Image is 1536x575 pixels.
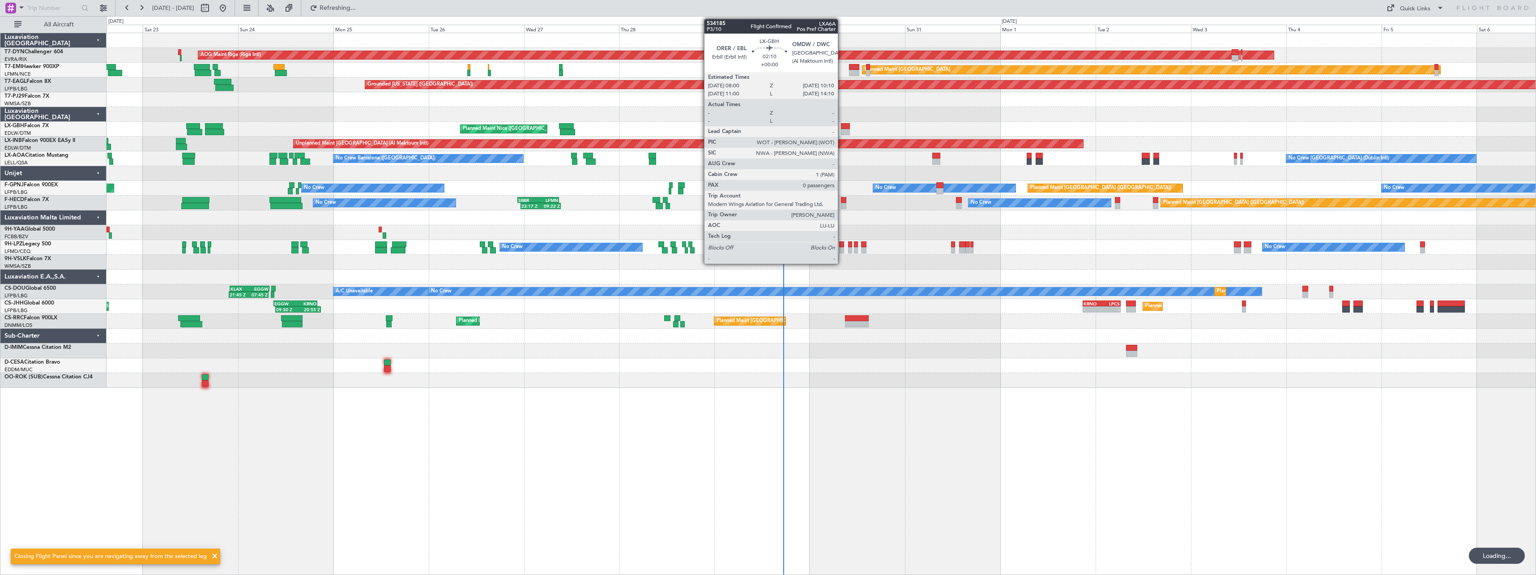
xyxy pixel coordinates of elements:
a: LX-INBFalcon 900EX EASy II [4,138,75,143]
div: Planned Maint [GEOGRAPHIC_DATA] ([GEOGRAPHIC_DATA]) [717,314,858,328]
div: No Crew [502,240,523,254]
div: No Crew [1265,240,1285,254]
div: 09:30 Z [276,307,298,312]
div: - [1102,307,1120,312]
div: Planned Maint [GEOGRAPHIC_DATA] ([GEOGRAPHIC_DATA]) [1163,196,1304,210]
div: Wed 3 [1191,25,1286,33]
div: Sat 30 [810,25,905,33]
div: KRNO [295,301,316,306]
span: D-CESA [4,360,24,365]
div: Planned Maint [GEOGRAPHIC_DATA] ([GEOGRAPHIC_DATA]) [459,314,600,328]
div: LPCS [1102,301,1120,306]
span: OO-ROK (SUB) [4,374,43,380]
div: Mon 1 [1000,25,1096,33]
span: T7-DYN [4,49,25,55]
a: CS-JHHGlobal 6000 [4,300,54,306]
div: 23:17 Z [521,203,541,209]
a: T7-EMIHawker 900XP [4,64,59,69]
span: [DATE] - [DATE] [152,4,194,12]
div: Fri 29 [714,25,810,33]
button: Refreshing... [306,1,359,15]
div: Fri 5 [1382,25,1477,33]
span: CS-DOU [4,286,26,291]
a: F-HECDFalcon 7X [4,197,49,202]
a: LX-AOACitation Mustang [4,153,68,158]
div: Tue 2 [1096,25,1191,33]
span: 9H-YAA [4,227,25,232]
a: OO-ROK (SUB)Cessna Citation CJ4 [4,374,93,380]
div: SBBR [518,197,538,203]
span: T7-PJ29 [4,94,25,99]
a: D-IMIMCessna Citation M2 [4,345,71,350]
a: D-CESACitation Bravo [4,360,60,365]
a: T7-PJ29Falcon 7X [4,94,49,99]
div: Quick Links [1400,4,1430,13]
span: T7-EAGL [4,79,26,84]
div: Sat 23 [143,25,238,33]
div: - [1084,307,1102,312]
div: No Crew [971,196,991,210]
span: CS-RRC [4,315,24,321]
div: No Crew [316,196,336,210]
a: LELL/QSA [4,159,28,166]
div: Tue 26 [429,25,524,33]
span: 9H-VSLK [4,256,26,262]
a: 9H-VSLKFalcon 7X [4,256,51,262]
a: LX-GBHFalcon 7X [4,123,49,129]
div: Closing Flight Panel since you are navigating away from the selected leg [14,552,207,561]
a: LFPB/LBG [4,86,28,92]
div: EGGW [274,301,295,306]
div: Grounded [US_STATE] ([GEOGRAPHIC_DATA]) [367,78,473,91]
span: LX-INB [4,138,22,143]
div: Planned Maint [GEOGRAPHIC_DATA] ([GEOGRAPHIC_DATA]) [1217,285,1358,298]
div: [DATE] [1002,18,1017,26]
div: Mon 25 [333,25,429,33]
input: Trip Number [27,1,79,15]
a: EDLW/DTM [4,130,31,137]
div: Planned Maint [GEOGRAPHIC_DATA] [865,63,950,77]
a: LFPB/LBG [4,189,28,196]
span: F-HECD [4,197,24,202]
a: LFPB/LBG [4,307,28,314]
a: 9H-YAAGlobal 5000 [4,227,55,232]
a: FCBB/BZV [4,233,28,240]
a: LFPB/LBG [4,204,28,210]
div: 07:45 Z [248,292,268,297]
div: Sun 31 [905,25,1000,33]
div: A/C Unavailable [336,285,373,298]
button: All Aircraft [10,17,97,32]
div: 20:55 Z [298,307,320,312]
a: T7-DYNChallenger 604 [4,49,63,55]
span: Refreshing... [319,5,357,11]
div: No Crew [1384,181,1404,195]
a: EDLW/DTM [4,145,31,151]
div: LFMN [538,197,558,203]
a: WMSA/SZB [4,263,31,270]
a: EDDM/MUC [4,366,33,373]
div: Thu 4 [1286,25,1382,33]
span: T7-EMI [4,64,22,69]
div: Planned Maint [GEOGRAPHIC_DATA] ([GEOGRAPHIC_DATA]) [1030,181,1171,195]
div: No Crew [304,181,324,195]
span: CS-JHH [4,300,24,306]
div: Thu 28 [619,25,714,33]
a: LFPB/LBG [4,292,28,299]
a: T7-EAGLFalcon 8X [4,79,51,84]
a: WMSA/SZB [4,100,31,107]
span: F-GPNJ [4,182,24,188]
span: LX-AOA [4,153,25,158]
a: CS-RRCFalcon 900LX [4,315,57,321]
a: EVRA/RIX [4,56,27,63]
a: F-GPNJFalcon 900EX [4,182,58,188]
span: 9H-LPZ [4,241,22,247]
span: All Aircraft [23,21,94,28]
div: KRNO [1084,301,1102,306]
div: 09:22 Z [541,203,560,209]
span: LX-GBH [4,123,24,129]
div: Planned Maint [GEOGRAPHIC_DATA] ([GEOGRAPHIC_DATA]) [1145,300,1286,313]
div: No Crew [431,285,452,298]
div: No Crew [875,181,896,195]
a: CS-DOUGlobal 6500 [4,286,56,291]
div: [DATE] [108,18,124,26]
span: D-IMIM [4,345,23,350]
